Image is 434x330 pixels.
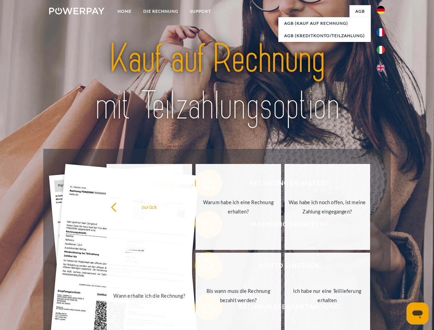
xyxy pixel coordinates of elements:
a: SUPPORT [184,5,217,18]
img: title-powerpay_de.svg [66,33,368,132]
a: Home [112,5,137,18]
img: it [377,46,385,54]
a: Was habe ich noch offen, ist meine Zahlung eingegangen? [285,164,370,250]
a: DIE RECHNUNG [137,5,184,18]
img: logo-powerpay-white.svg [49,8,104,14]
img: en [377,64,385,72]
a: AGB (Kreditkonto/Teilzahlung) [278,30,371,42]
div: Bis wann muss die Rechnung bezahlt werden? [200,286,277,305]
div: Was habe ich noch offen, ist meine Zahlung eingegangen? [289,198,366,216]
img: fr [377,28,385,36]
a: AGB (Kauf auf Rechnung) [278,17,371,30]
a: agb [349,5,371,18]
div: Wann erhalte ich die Rechnung? [111,291,188,300]
div: Ich habe nur eine Teillieferung erhalten [289,286,366,305]
div: Warum habe ich eine Rechnung erhalten? [200,198,277,216]
iframe: Schaltfläche zum Öffnen des Messaging-Fensters [407,302,429,324]
div: zurück [111,202,188,211]
img: de [377,6,385,14]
